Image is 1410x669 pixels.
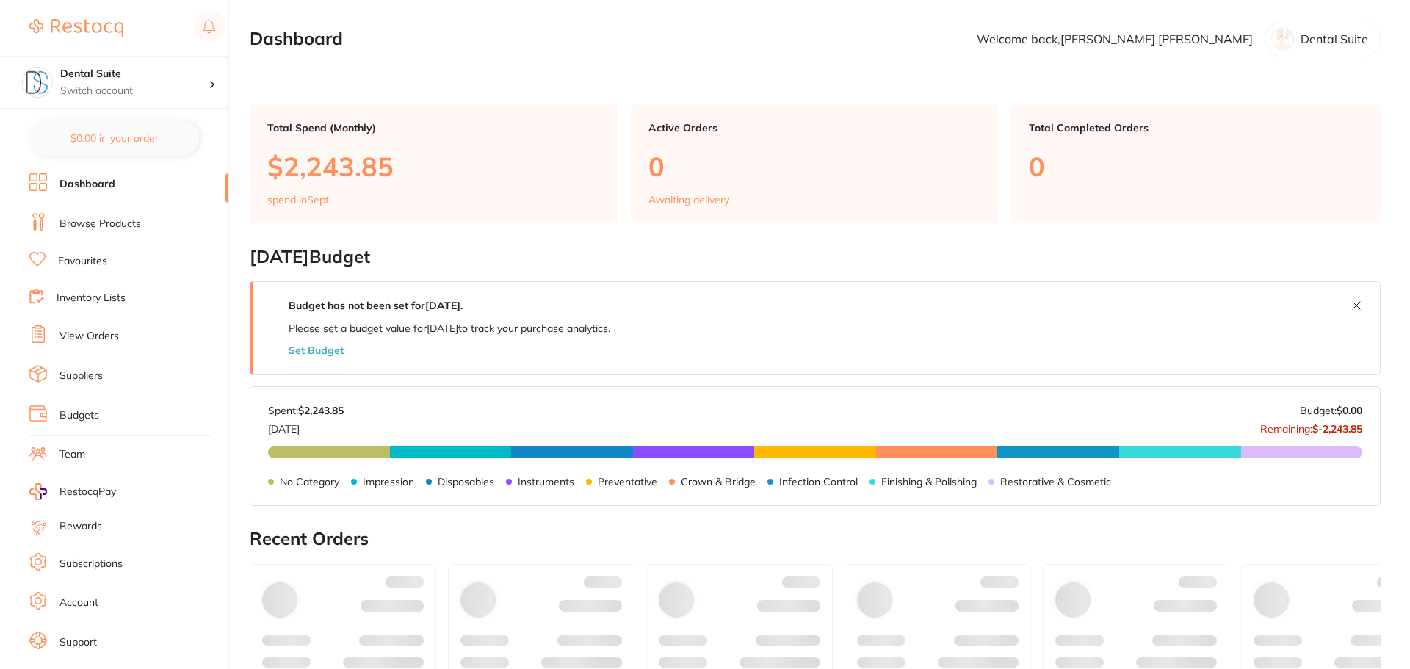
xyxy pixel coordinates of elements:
[518,475,574,487] p: Instruments
[268,405,344,416] p: Spent:
[1300,405,1362,416] p: Budget:
[779,475,858,487] p: Infection Control
[59,596,98,610] a: Account
[881,475,977,487] p: Finishing & Polishing
[60,67,209,82] h4: Dental Suite
[59,329,119,344] a: View Orders
[57,291,126,305] a: Inventory Lists
[59,447,85,462] a: Team
[29,483,116,500] a: RestocqPay
[268,416,344,434] p: [DATE]
[59,217,141,231] a: Browse Products
[59,485,116,499] span: RestocqPay
[598,475,657,487] p: Preventative
[681,475,756,487] p: Crown & Bridge
[250,247,1381,267] h2: [DATE] Budget
[29,19,123,37] img: Restocq Logo
[58,254,107,269] a: Favourites
[648,122,983,134] p: Active Orders
[648,194,729,206] p: Awaiting delivery
[29,483,47,500] img: RestocqPay
[298,404,344,417] strong: $2,243.85
[60,84,209,98] p: Switch account
[289,299,463,312] strong: Budget has not been set for [DATE] .
[29,120,199,156] button: $0.00 in your order
[250,29,343,49] h2: Dashboard
[363,475,414,487] p: Impression
[267,151,601,181] p: $2,243.85
[1260,416,1362,434] p: Remaining:
[23,68,52,97] img: Dental Suite
[59,519,102,534] a: Rewards
[1029,151,1363,181] p: 0
[1000,475,1111,487] p: Restorative & Cosmetic
[1029,122,1363,134] p: Total Completed Orders
[59,177,115,192] a: Dashboard
[289,344,344,356] button: Set Budget
[59,369,103,383] a: Suppliers
[59,635,97,650] a: Support
[280,475,339,487] p: No Category
[250,104,619,223] a: Total Spend (Monthly)$2,243.85spend inSept
[1011,104,1381,223] a: Total Completed Orders0
[1337,404,1362,417] strong: $0.00
[250,529,1381,549] h2: Recent Orders
[648,151,983,181] p: 0
[267,194,329,206] p: spend in Sept
[267,122,601,134] p: Total Spend (Monthly)
[289,322,610,334] p: Please set a budget value for [DATE] to track your purchase analytics.
[631,104,1000,223] a: Active Orders0Awaiting delivery
[59,557,123,571] a: Subscriptions
[59,408,99,423] a: Budgets
[29,11,123,45] a: Restocq Logo
[1312,422,1362,435] strong: $-2,243.85
[1301,32,1368,46] p: Dental Suite
[977,32,1253,46] p: Welcome back, [PERSON_NAME] [PERSON_NAME]
[438,475,494,487] p: Disposables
